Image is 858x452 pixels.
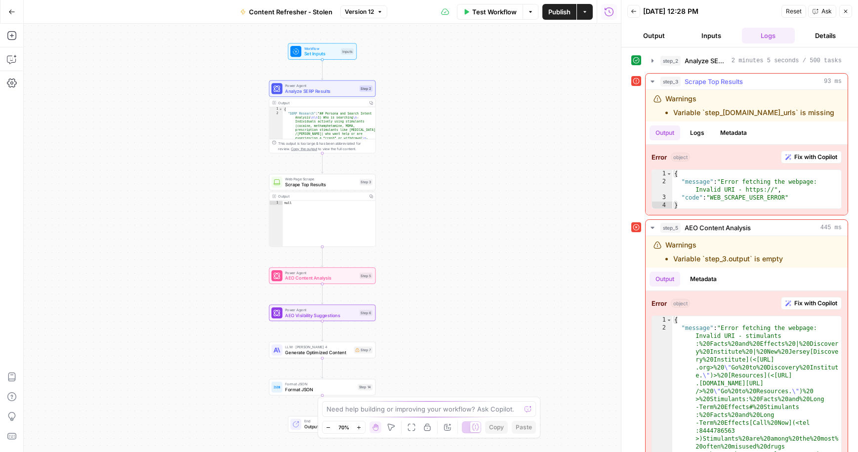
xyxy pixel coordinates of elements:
button: Logs [684,125,710,140]
div: EndOutput [269,416,376,432]
span: Toggle code folding, rows 1 through 4 [666,316,672,324]
g: Edge from start to step_2 [321,60,323,80]
span: Copy the output [291,147,317,151]
button: Metadata [684,272,723,287]
span: Power Agent [285,270,357,275]
span: Workflow [304,45,338,51]
div: Warnings [665,240,783,264]
span: step_2 [660,56,681,66]
span: Toggle code folding, rows 1 through 3 [279,107,283,111]
div: 1 [269,107,283,111]
span: Generate Optimized Content [285,349,351,356]
button: 445 ms [646,220,848,236]
span: Test Workflow [472,7,517,17]
button: Reset [781,5,806,18]
button: Copy [485,421,508,434]
span: Reset [786,7,802,16]
div: Step 3 [360,179,372,185]
span: Toggle code folding, rows 1 through 4 [666,170,672,178]
div: 2 [652,178,672,194]
div: Power AgentAnalyze SERP ResultsStep 2Output{ "SERP Research":"## Persona and Search Intent Analys... [269,81,376,154]
div: Inputs [341,48,354,55]
span: Fix with Copilot [794,299,837,308]
span: Power Agent [285,307,357,312]
div: 1 [652,170,672,178]
g: Edge from step_5 to step_6 [321,284,323,304]
span: Web Page Scrape [285,176,357,182]
g: Edge from step_3 to step_5 [321,247,323,267]
g: Edge from step_6 to step_7 [321,321,323,341]
span: Scrape Top Results [685,77,743,86]
span: AEO Visibility Suggestions [285,312,357,319]
div: Output [278,194,365,199]
span: LLM · [PERSON_NAME] 4 [285,344,351,350]
button: Output [650,272,680,287]
button: Paste [512,421,536,434]
g: Edge from step_2 to step_3 [321,153,323,173]
span: Format JSON [285,386,355,393]
div: 1 [652,316,672,324]
span: Content Refresher - Stolen [249,7,332,17]
span: step_3 [660,77,681,86]
div: Power AgentAEO Visibility SuggestionsStep 6 [269,305,376,321]
div: 93 ms [646,90,848,215]
span: 2 minutes 5 seconds / 500 tasks [732,56,842,65]
span: Publish [548,7,571,17]
span: object [671,299,690,308]
span: Scrape Top Results [285,181,357,188]
span: Analyze SERP Results [285,87,357,94]
button: Logs [742,28,795,43]
button: Metadata [714,125,753,140]
span: Format JSON [285,381,355,387]
span: Analyze SERP Results [685,56,728,66]
div: 3 [652,194,672,202]
span: Fix with Copilot [794,153,837,162]
strong: Error [652,298,667,308]
button: Content Refresher - Stolen [234,4,338,20]
span: step_5 [660,223,681,233]
span: Paste [516,423,532,432]
button: Version 12 [340,5,387,18]
div: Step 14 [358,384,372,390]
div: LLM · [PERSON_NAME] 4Generate Optimized ContentStep 7 [269,342,376,358]
button: Output [650,125,680,140]
span: 70% [338,423,349,431]
span: Version 12 [345,7,374,16]
button: Inputs [685,28,738,43]
span: Set Inputs [304,50,338,57]
div: Step 7 [354,347,373,354]
div: Step 2 [360,85,372,92]
button: 2 minutes 5 seconds / 500 tasks [646,53,848,69]
div: Output [278,100,365,105]
div: Step 5 [360,273,372,279]
strong: Error [652,152,667,162]
span: Power Agent [285,82,357,88]
button: Fix with Copilot [781,151,842,164]
button: Ask [808,5,836,18]
span: 445 ms [820,223,842,232]
div: WorkflowSet InputsInputs [269,43,376,59]
div: Web Page ScrapeScrape Top ResultsStep 3Outputnull [269,174,376,247]
div: Format JSONFormat JSONStep 14 [269,379,376,395]
button: Publish [542,4,576,20]
span: 93 ms [824,77,842,86]
span: object [671,153,690,162]
button: 93 ms [646,74,848,89]
div: 1 [269,201,283,205]
button: Test Workflow [457,4,523,20]
span: Output [304,423,351,430]
li: Variable `step_[DOMAIN_NAME]_urls` is missing [673,108,834,118]
div: Warnings [665,94,834,118]
div: This output is too large & has been abbreviated for review. to view the full content. [278,140,372,151]
span: AEO Content Analysis [685,223,751,233]
div: 4 [652,202,672,209]
span: Ask [821,7,832,16]
span: Copy [489,423,504,432]
button: Output [627,28,681,43]
div: Power AgentAEO Content AnalysisStep 5 [269,267,376,284]
div: Step 6 [360,310,372,316]
span: End [304,418,351,424]
g: Edge from step_7 to step_14 [321,358,323,378]
button: Fix with Copilot [781,297,842,310]
span: AEO Content Analysis [285,275,357,282]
